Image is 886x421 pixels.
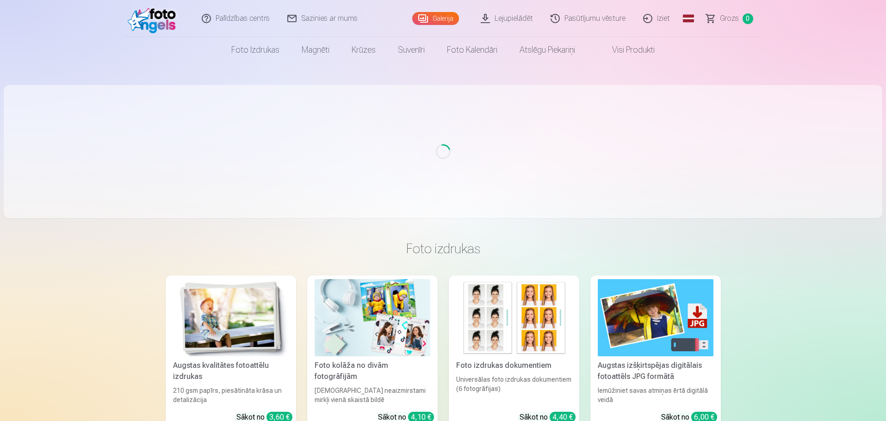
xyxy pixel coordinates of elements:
[594,386,717,404] div: Iemūžiniet savas atmiņas ērtā digitālā veidā
[586,37,666,63] a: Visi produkti
[315,279,430,356] img: Foto kolāža no divām fotogrāfijām
[291,37,341,63] a: Magnēti
[173,240,713,257] h3: Foto izdrukas
[311,360,434,382] div: Foto kolāža no divām fotogrāfijām
[220,37,291,63] a: Foto izdrukas
[456,279,572,356] img: Foto izdrukas dokumentiem
[387,37,436,63] a: Suvenīri
[436,37,508,63] a: Foto kalendāri
[341,37,387,63] a: Krūzes
[594,360,717,382] div: Augstas izšķirtspējas digitālais fotoattēls JPG formātā
[452,375,576,404] div: Universālas foto izdrukas dokumentiem (6 fotogrāfijas)
[311,386,434,404] div: [DEMOGRAPHIC_DATA] neaizmirstami mirkļi vienā skaistā bildē
[173,279,289,356] img: Augstas kvalitātes fotoattēlu izdrukas
[169,360,292,382] div: Augstas kvalitātes fotoattēlu izdrukas
[169,386,292,404] div: 210 gsm papīrs, piesātināta krāsa un detalizācija
[452,360,576,371] div: Foto izdrukas dokumentiem
[508,37,586,63] a: Atslēgu piekariņi
[412,12,459,25] a: Galerija
[720,13,739,24] span: Grozs
[598,279,713,356] img: Augstas izšķirtspējas digitālais fotoattēls JPG formātā
[743,13,753,24] span: 0
[128,4,181,33] img: /fa1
